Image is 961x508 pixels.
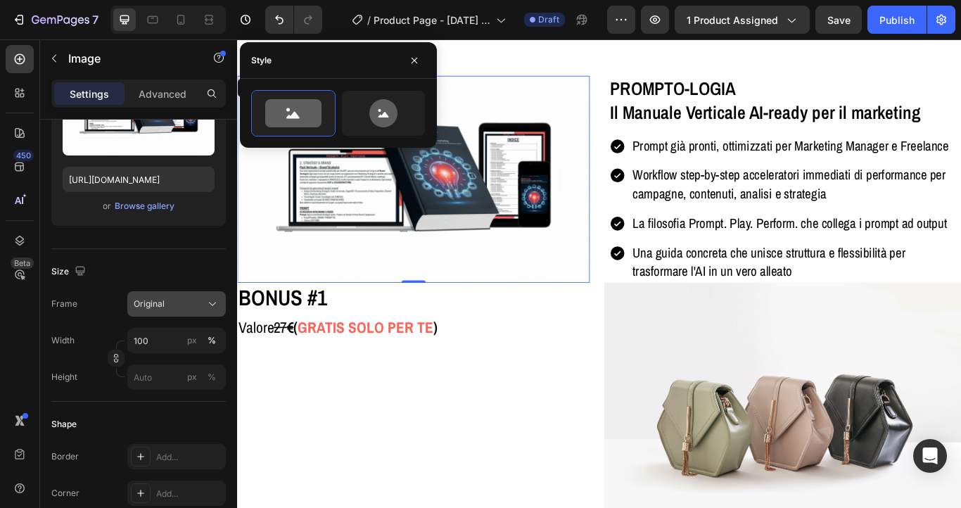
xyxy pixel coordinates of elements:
button: Publish [867,6,927,34]
div: Browse gallery [115,200,174,212]
div: % [208,334,216,347]
button: Save [815,6,862,34]
span: or [103,198,111,215]
div: Add... [156,451,222,464]
p: Workflow step-by-step acceleratori immediati di performance per campagne, contenuti, analisi e st... [461,147,842,191]
div: Undo/Redo [265,6,322,34]
div: Size [51,262,89,281]
p: La filosofia Prompt. Play. Perform. che collega i prompt ad output [461,203,842,225]
div: Open Intercom Messenger [913,439,947,473]
div: 450 [13,150,34,161]
span: Draft [538,13,559,26]
div: px [187,371,197,383]
strong: ) [229,324,234,348]
button: 7 [6,6,105,34]
strong: ( [65,324,70,348]
button: px [203,332,220,349]
input: px% [127,364,226,390]
button: px [203,369,220,386]
input: https://example.com/image.jpg [63,167,215,192]
p: 7 [92,11,98,28]
span: / [367,13,371,27]
button: Original [127,291,226,317]
span: 1 product assigned [687,13,778,27]
div: Add... [156,488,222,500]
label: Height [51,371,77,383]
div: Corner [51,487,79,500]
h2: PROMPTO-LOGIA Il Manuale Verticale AI-ready per il marketing [433,42,844,100]
div: px [187,334,197,347]
p: Advanced [139,87,186,101]
label: Width [51,334,75,347]
span: Product Page - [DATE] 16:51:47 [374,13,490,27]
p: Prompt già pronti, ottimizzati per Marketing Manager e Freelance [461,113,842,135]
strong: GRATIS SOLO PER TE [70,324,229,348]
div: Shape [51,418,77,431]
p: Image [68,50,188,67]
div: % [208,371,216,383]
div: Publish [879,13,915,27]
div: Border [51,450,79,463]
iframe: Design area [237,39,961,508]
button: % [184,369,201,386]
button: 1 product assigned [675,6,810,34]
button: % [184,332,201,349]
s: 27 [42,324,65,348]
div: Beta [11,258,34,269]
p: Una guida concreta che unisce struttura e flessibilità per trasformare l'AI in un vero alleato [461,238,842,281]
strong: € [58,324,65,348]
span: Save [827,14,851,26]
div: Style [251,54,272,67]
span: Original [134,298,165,310]
input: px% [127,328,226,353]
p: Valore [1,324,415,348]
label: Frame [51,298,77,310]
button: Browse gallery [114,199,175,213]
p: Settings [70,87,109,101]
